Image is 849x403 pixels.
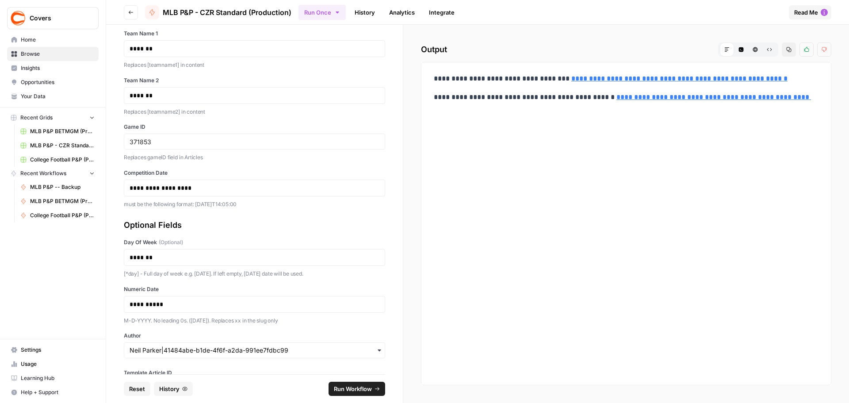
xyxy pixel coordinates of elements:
[349,5,380,19] a: History
[16,180,99,194] a: MLB P&P -- Backup
[7,385,99,399] button: Help + Support
[7,89,99,104] a: Your Data
[7,61,99,75] a: Insights
[130,346,379,355] input: Neil Parker|41484abe-b1de-4f6f-a2da-991ee7fdbc99
[7,33,99,47] a: Home
[794,8,818,17] span: Read Me
[421,42,831,57] h2: Output
[20,169,66,177] span: Recent Workflows
[30,14,83,23] span: Covers
[16,153,99,167] a: College Football P&P (Production) Grid
[124,107,385,116] p: Replaces [teamname2] in content
[21,374,95,382] span: Learning Hub
[124,169,385,177] label: Competition Date
[424,5,460,19] a: Integrate
[7,111,99,124] button: Recent Grids
[298,5,346,20] button: Run Once
[163,7,291,18] span: MLB P&P - CZR Standard (Production)
[16,138,99,153] a: MLB P&P - CZR Standard (Production) Grid
[16,208,99,223] a: College Football P&P (Production)
[124,30,385,38] label: Team Name 1
[21,92,95,100] span: Your Data
[7,371,99,385] a: Learning Hub
[21,78,95,86] span: Opportunities
[789,5,831,19] button: Read Me
[124,61,385,69] p: Replaces [teamname1] in content
[334,384,372,393] span: Run Workflow
[7,357,99,371] a: Usage
[16,124,99,138] a: MLB P&P BETMGM (Production) Grid
[10,10,26,26] img: Covers Logo
[124,269,385,278] p: [*day] - Full day of week e.g. [DATE]. If left empty, [DATE] date will be used.
[124,238,385,246] label: Day Of Week
[21,50,95,58] span: Browse
[30,142,95,150] span: MLB P&P - CZR Standard (Production) Grid
[30,211,95,219] span: College Football P&P (Production)
[124,200,385,209] p: must be the following format: [DATE]T14:05:00
[7,167,99,180] button: Recent Workflows
[7,75,99,89] a: Opportunities
[129,384,145,393] span: Reset
[16,194,99,208] a: MLB P&P BETMGM (Production)
[124,316,385,325] p: M-D-YYYY. No leading 0s. ([DATE]). Replaces xx in the slug only
[7,343,99,357] a: Settings
[30,183,95,191] span: MLB P&P -- Backup
[159,238,183,246] span: (Optional)
[145,5,291,19] a: MLB P&P - CZR Standard (Production)
[7,47,99,61] a: Browse
[124,77,385,84] label: Team Name 2
[21,360,95,368] span: Usage
[124,382,150,396] button: Reset
[21,36,95,44] span: Home
[30,156,95,164] span: College Football P&P (Production) Grid
[21,346,95,354] span: Settings
[154,382,193,396] button: History
[21,64,95,72] span: Insights
[124,219,385,231] div: Optional Fields
[329,382,385,396] button: Run Workflow
[384,5,420,19] a: Analytics
[30,127,95,135] span: MLB P&P BETMGM (Production) Grid
[124,332,385,340] label: Author
[7,7,99,29] button: Workspace: Covers
[20,114,53,122] span: Recent Grids
[30,197,95,205] span: MLB P&P BETMGM (Production)
[159,384,180,393] span: History
[124,369,385,377] label: Template Article ID
[124,153,385,162] p: Replaces gameID field in Articles
[124,123,385,131] label: Game ID
[124,285,385,293] label: Numeric Date
[21,388,95,396] span: Help + Support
